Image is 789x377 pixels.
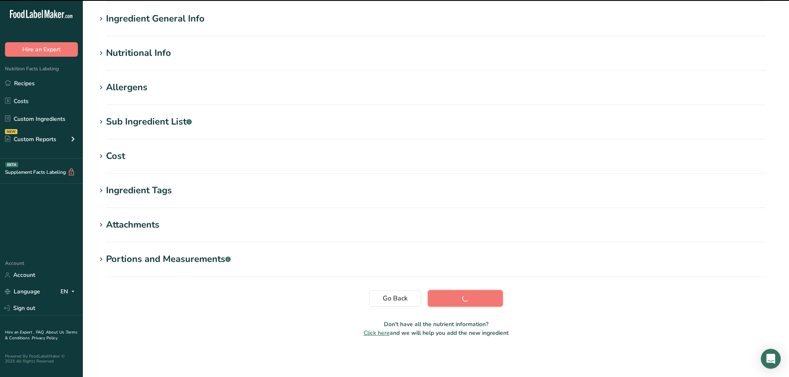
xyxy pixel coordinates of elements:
[106,81,147,94] div: Allergens
[36,329,46,335] a: FAQ .
[96,320,776,329] p: Don't have all the nutrient information?
[106,184,172,197] div: Ingredient Tags
[5,354,78,364] div: Powered By FoodLabelMaker © 2025 All Rights Reserved
[96,329,776,337] p: and we will help you add the new ingredient
[106,149,125,163] div: Cost
[46,329,66,335] a: About Us .
[5,329,77,341] a: Terms & Conditions .
[60,287,78,297] div: EN
[383,293,408,303] span: Go Back
[5,135,56,144] div: Custom Reports
[5,162,18,167] div: BETA
[5,129,17,134] div: NEW
[106,252,231,266] div: Portions and Measurements
[106,12,205,26] div: Ingredient General Info
[5,284,40,299] a: Language
[364,329,390,337] span: Click here
[106,218,159,232] div: Attachments
[761,349,781,369] div: Open Intercom Messenger
[5,42,78,57] button: Hire an Expert
[32,335,58,341] a: Privacy Policy
[106,46,171,60] div: Nutritional Info
[5,329,34,335] a: Hire an Expert .
[106,115,192,129] div: Sub Ingredient List
[369,290,421,307] button: Go Back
